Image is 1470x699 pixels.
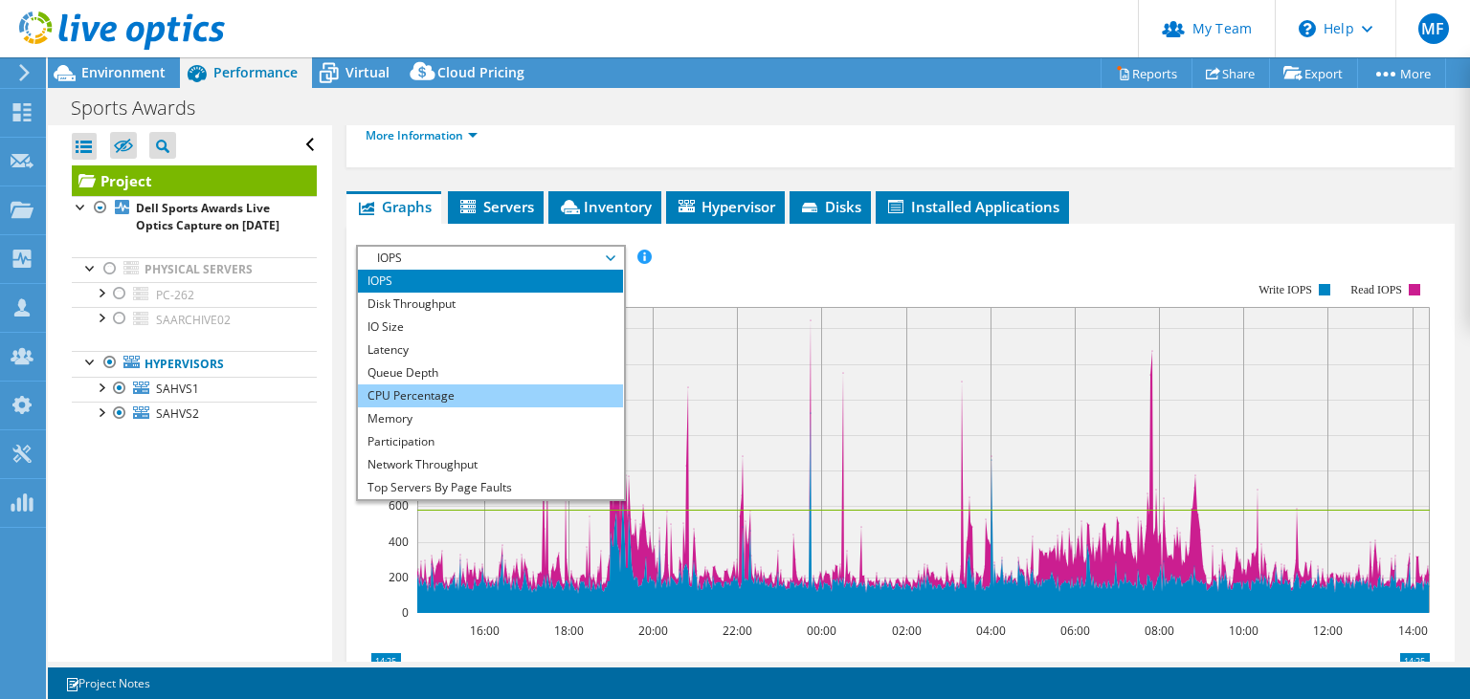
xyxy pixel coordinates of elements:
span: Cloud Pricing [437,63,524,81]
text: 04:00 [976,623,1006,639]
a: Reports [1101,58,1192,88]
span: SAHVS1 [156,381,199,397]
li: Participation [358,430,623,453]
text: 00:00 [807,623,836,639]
li: Latency [358,339,623,361]
a: Dell Sports Awards Live Optics Capture on [DATE] [72,196,317,238]
li: Network Throughput [358,453,623,476]
span: SAARCHIVE02 [156,312,231,328]
a: More [1357,58,1446,88]
text: 08:00 [1145,623,1174,639]
li: Disk Throughput [358,293,623,316]
span: PC-262 [156,287,194,303]
text: 10:00 [1229,623,1258,639]
a: Hypervisors [72,351,317,376]
span: MF [1418,13,1449,44]
a: More Information [366,127,478,143]
span: Graphs [356,197,432,216]
a: Project Notes [52,671,164,695]
text: 22:00 [723,623,752,639]
span: Disks [799,197,861,216]
text: 02:00 [892,623,922,639]
span: Virtual [345,63,390,81]
text: 12:00 [1313,623,1343,639]
li: Queue Depth [358,361,623,384]
a: Physical Servers [72,257,317,282]
a: SAARCHIVE02 [72,307,317,332]
b: Dell Sports Awards Live Optics Capture on [DATE] [136,200,279,233]
span: SAHVS2 [156,405,199,422]
a: PC-262 [72,282,317,307]
span: Environment [81,63,166,81]
span: Performance [213,63,298,81]
text: 14:00 [1398,623,1428,639]
li: Memory [358,407,623,430]
span: Installed Applications [885,197,1059,216]
li: Top Servers By Page Faults [358,476,623,499]
text: 18:00 [554,623,584,639]
li: IOPS [358,270,623,293]
span: Hypervisor [676,197,775,216]
text: 200 [389,569,409,585]
h1: Sports Awards [62,98,225,119]
text: 400 [389,534,409,550]
text: 0 [402,604,409,621]
text: Write IOPS [1258,283,1312,296]
text: 600 [389,497,409,513]
li: IO Size [358,316,623,339]
text: Read IOPS [1351,283,1403,296]
text: 20:00 [638,623,668,639]
li: CPU Percentage [358,384,623,407]
a: Share [1192,58,1270,88]
span: Servers [457,197,534,216]
a: SAHVS1 [72,377,317,402]
span: IOPS [367,247,613,270]
a: Export [1269,58,1358,88]
span: Inventory [558,197,652,216]
text: 06:00 [1060,623,1090,639]
svg: \n [1299,20,1316,37]
text: 16:00 [470,623,500,639]
a: Project [72,165,317,196]
a: SAHVS2 [72,402,317,426]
